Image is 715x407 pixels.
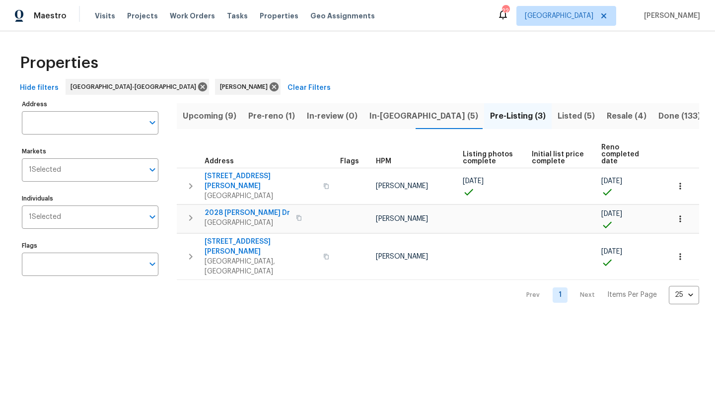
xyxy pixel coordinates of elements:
[205,171,317,191] span: [STREET_ADDRESS][PERSON_NAME]
[284,79,335,97] button: Clear Filters
[601,178,622,185] span: [DATE]
[607,109,646,123] span: Resale (4)
[601,248,622,255] span: [DATE]
[490,109,546,123] span: Pre-Listing (3)
[376,158,391,165] span: HPM
[601,144,652,165] span: Reno completed date
[71,82,200,92] span: [GEOGRAPHIC_DATA]-[GEOGRAPHIC_DATA]
[553,287,568,303] a: Goto page 1
[66,79,209,95] div: [GEOGRAPHIC_DATA]-[GEOGRAPHIC_DATA]
[205,208,290,218] span: 2028 [PERSON_NAME] Dr
[340,158,359,165] span: Flags
[205,237,317,257] span: [STREET_ADDRESS][PERSON_NAME]
[145,257,159,271] button: Open
[260,11,298,21] span: Properties
[16,79,63,97] button: Hide filters
[502,6,509,16] div: 22
[29,166,61,174] span: 1 Selected
[227,12,248,19] span: Tasks
[127,11,158,21] span: Projects
[220,82,272,92] span: [PERSON_NAME]
[463,151,515,165] span: Listing photos complete
[29,213,61,221] span: 1 Selected
[22,101,158,107] label: Address
[22,148,158,154] label: Markets
[287,82,331,94] span: Clear Filters
[248,109,295,123] span: Pre-reno (1)
[170,11,215,21] span: Work Orders
[205,257,317,276] span: [GEOGRAPHIC_DATA], [GEOGRAPHIC_DATA]
[376,253,428,260] span: [PERSON_NAME]
[307,109,357,123] span: In-review (0)
[607,290,657,300] p: Items Per Page
[205,191,317,201] span: [GEOGRAPHIC_DATA]
[183,109,236,123] span: Upcoming (9)
[95,11,115,21] span: Visits
[22,243,158,249] label: Flags
[558,109,595,123] span: Listed (5)
[525,11,593,21] span: [GEOGRAPHIC_DATA]
[640,11,700,21] span: [PERSON_NAME]
[22,196,158,202] label: Individuals
[463,178,484,185] span: [DATE]
[20,82,59,94] span: Hide filters
[517,286,699,304] nav: Pagination Navigation
[658,109,701,123] span: Done (133)
[145,163,159,177] button: Open
[34,11,67,21] span: Maestro
[215,79,281,95] div: [PERSON_NAME]
[532,151,584,165] span: Initial list price complete
[20,58,98,68] span: Properties
[601,210,622,217] span: [DATE]
[310,11,375,21] span: Geo Assignments
[376,215,428,222] span: [PERSON_NAME]
[369,109,478,123] span: In-[GEOGRAPHIC_DATA] (5)
[376,183,428,190] span: [PERSON_NAME]
[145,116,159,130] button: Open
[205,158,234,165] span: Address
[669,282,699,308] div: 25
[205,218,290,228] span: [GEOGRAPHIC_DATA]
[145,210,159,224] button: Open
